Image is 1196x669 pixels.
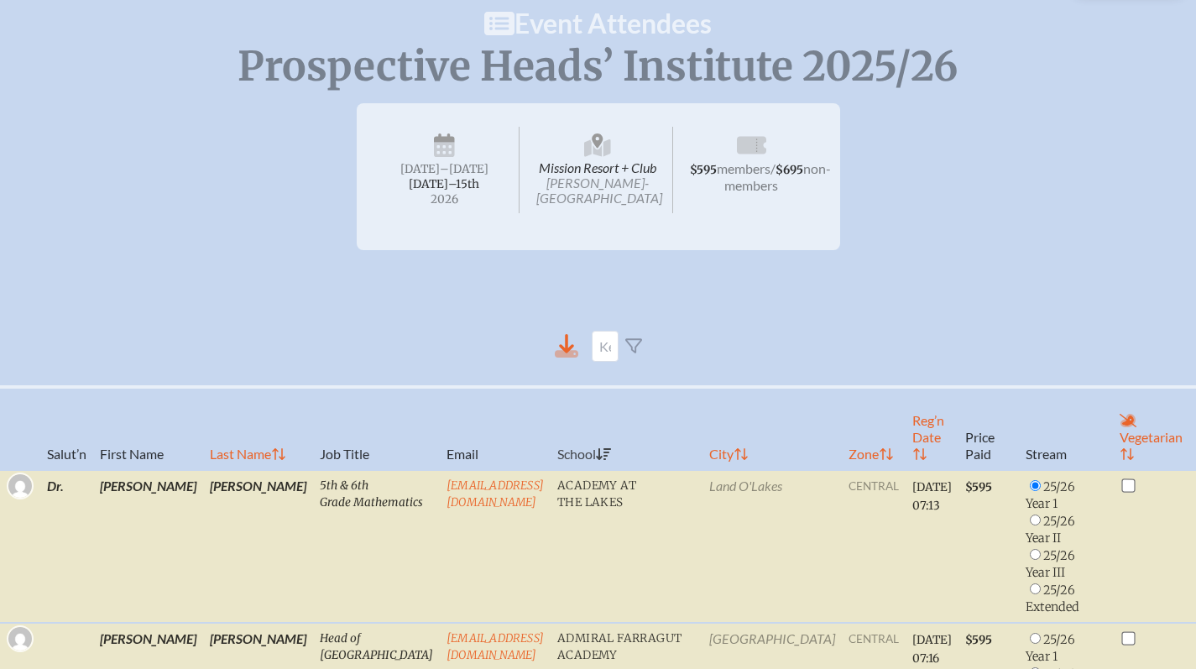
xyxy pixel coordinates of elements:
span: $595 [965,633,992,647]
span: [DATE]–⁠15th [409,177,479,191]
td: Land O'Lakes [702,470,842,623]
span: Prospective Heads’ Institute 2025/26 [238,41,958,91]
th: Job Title [313,387,440,470]
td: Academy at the Lakes [551,470,702,623]
span: –[DATE] [440,162,488,176]
span: 2026 [384,193,506,206]
th: First Name [93,387,203,470]
span: [DATE] [400,162,440,176]
th: Stream [1019,387,1113,470]
li: 25/26 Year 1 [1026,478,1106,512]
span: non-members [724,160,831,193]
img: Gravatar [8,627,32,651]
th: Reg’n Date [906,387,958,470]
span: $595 [965,480,992,494]
td: 5th & 6th Grade Mathematics [313,470,440,623]
span: [DATE] 07:13 [912,480,952,513]
span: / [770,160,776,176]
a: [EMAIL_ADDRESS][DOMAIN_NAME] [447,631,544,662]
input: Keyword Filter [592,331,619,362]
th: City [702,387,842,470]
td: central [842,470,906,623]
span: Dr. [47,478,64,494]
td: [PERSON_NAME] [203,470,313,623]
span: Mission Resort + Club [523,127,673,213]
th: Vegetarian [1113,387,1189,470]
span: members [717,160,770,176]
td: [PERSON_NAME] [93,470,203,623]
span: [DATE] 07:16 [912,633,952,666]
li: 25/26 Extended [1026,581,1106,615]
span: $595 [690,163,717,177]
li: 25/26 Year III [1026,546,1106,581]
th: Last Name [203,387,313,470]
img: Gravatar [8,474,32,498]
th: Salut’n [40,387,93,470]
div: Download to CSV [555,334,578,358]
th: Price Paid [958,387,1019,470]
a: [EMAIL_ADDRESS][DOMAIN_NAME] [447,478,544,510]
th: Email [440,387,551,470]
li: 25/26 Year 1 [1026,630,1106,665]
li: 25/26 Year II [1026,512,1106,546]
span: $695 [776,163,803,177]
span: [PERSON_NAME]-[GEOGRAPHIC_DATA] [536,175,662,206]
th: Zone [842,387,906,470]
